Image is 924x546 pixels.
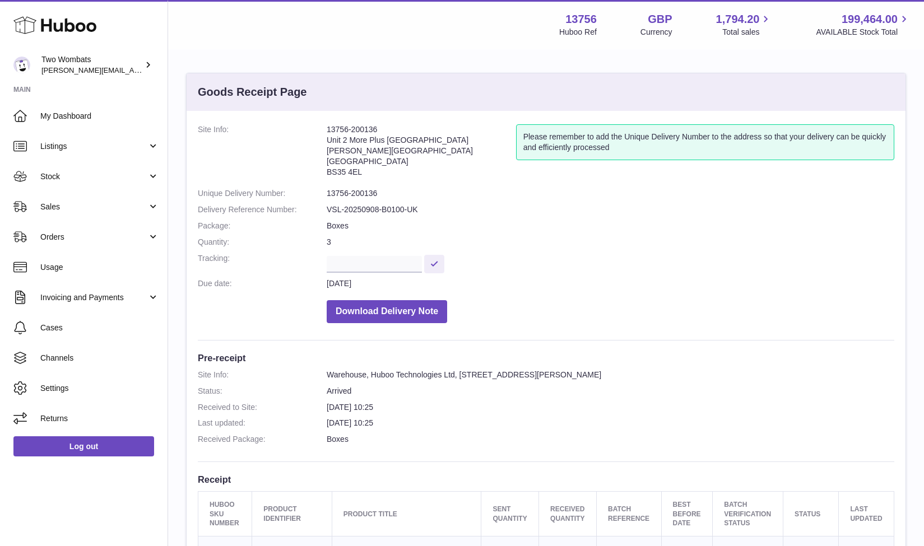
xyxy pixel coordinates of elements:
[327,402,894,413] dd: [DATE] 10:25
[40,383,159,394] span: Settings
[332,492,481,536] th: Product title
[327,386,894,396] dd: Arrived
[40,232,147,242] span: Orders
[327,278,894,289] dd: [DATE]
[40,202,147,212] span: Sales
[198,188,327,199] dt: Unique Delivery Number:
[327,124,516,183] address: 13756-200136 Unit 2 More Plus [GEOGRAPHIC_DATA] [PERSON_NAME][GEOGRAPHIC_DATA] [GEOGRAPHIC_DATA] ...
[198,402,327,413] dt: Received to Site:
[661,492,713,536] th: Best Before Date
[327,204,894,215] dd: VSL-20250908-B0100-UK
[327,221,894,231] dd: Boxes
[40,262,159,273] span: Usage
[198,124,327,183] dt: Site Info:
[565,12,597,27] strong: 13756
[13,436,154,456] a: Log out
[640,27,672,38] div: Currency
[198,352,894,364] h3: Pre-receipt
[198,278,327,289] dt: Due date:
[816,27,911,38] span: AVAILABLE Stock Total
[481,492,539,536] th: Sent Quantity
[198,204,327,215] dt: Delivery Reference Number:
[198,418,327,428] dt: Last updated:
[516,124,894,160] div: Please remember to add the Unique Delivery Number to the address so that your delivery can be qui...
[198,85,307,100] h3: Goods Receipt Page
[40,413,159,424] span: Returns
[842,12,898,27] span: 199,464.00
[198,253,327,273] dt: Tracking:
[40,323,159,333] span: Cases
[198,434,327,445] dt: Received Package:
[13,57,30,73] img: philip.carroll@twowombats.com
[40,353,159,363] span: Channels
[40,111,159,122] span: My Dashboard
[839,492,894,536] th: Last updated
[327,188,894,199] dd: 13756-200136
[816,12,911,38] a: 199,464.00 AVAILABLE Stock Total
[327,434,894,445] dd: Boxes
[327,370,894,380] dd: Warehouse, Huboo Technologies Ltd, [STREET_ADDRESS][PERSON_NAME]
[722,27,772,38] span: Total sales
[327,418,894,428] dd: [DATE] 10:25
[40,141,147,152] span: Listings
[559,27,597,38] div: Huboo Ref
[716,12,760,27] span: 1,794.20
[40,292,147,303] span: Invoicing and Payments
[539,492,597,536] th: Received Quantity
[597,492,661,536] th: Batch Reference
[198,473,894,486] h3: Receipt
[41,54,142,76] div: Two Wombats
[327,300,447,323] button: Download Delivery Note
[41,66,285,74] span: [PERSON_NAME][EMAIL_ADDRESS][PERSON_NAME][DOMAIN_NAME]
[198,221,327,231] dt: Package:
[40,171,147,182] span: Stock
[783,492,839,536] th: Status
[648,12,672,27] strong: GBP
[252,492,332,536] th: Product Identifier
[327,237,894,248] dd: 3
[198,492,252,536] th: Huboo SKU Number
[713,492,783,536] th: Batch Verification Status
[198,386,327,396] dt: Status:
[198,237,327,248] dt: Quantity:
[716,12,773,38] a: 1,794.20 Total sales
[198,370,327,380] dt: Site Info:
